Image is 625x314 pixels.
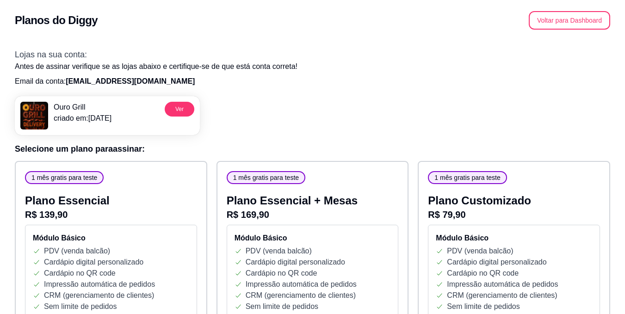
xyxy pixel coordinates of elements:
h4: Módulo Básico [235,233,391,244]
p: Sem limite de pedidos [44,301,117,312]
p: CRM (gerenciamento de clientes) [44,290,154,301]
p: Email da conta: [15,76,610,87]
p: Impressão automática de pedidos [447,279,558,290]
h2: Planos do Diggy [15,13,98,28]
p: Cardápio digital personalizado [246,257,345,268]
p: PDV (venda balcão) [447,246,513,257]
p: Plano Essencial + Mesas [227,193,399,208]
button: Ver [165,102,194,117]
p: Cardápio no QR code [246,268,317,279]
h4: Módulo Básico [436,233,592,244]
a: Voltar para Dashboard [529,16,610,24]
span: 1 mês gratis para teste [229,173,303,182]
p: Cardápio digital personalizado [44,257,143,268]
span: [EMAIL_ADDRESS][DOMAIN_NAME] [66,77,195,85]
p: PDV (venda balcão) [44,246,110,257]
p: Sem limite de pedidos [447,301,520,312]
p: Cardápio no QR code [44,268,116,279]
h3: Selecione um plano para assinar : [15,142,610,155]
p: Plano Essencial [25,193,197,208]
p: Ouro Grill [54,102,111,113]
p: Sem limite de pedidos [246,301,318,312]
p: R$ 79,90 [428,208,600,221]
span: 1 mês gratis para teste [431,173,504,182]
span: 1 mês gratis para teste [28,173,101,182]
p: Plano Customizado [428,193,600,208]
h3: Lojas na sua conta: [15,48,610,61]
p: PDV (venda balcão) [246,246,312,257]
p: CRM (gerenciamento de clientes) [447,290,557,301]
p: CRM (gerenciamento de clientes) [246,290,356,301]
p: R$ 169,90 [227,208,399,221]
p: Cardápio no QR code [447,268,519,279]
h4: Módulo Básico [33,233,189,244]
p: Impressão automática de pedidos [246,279,357,290]
a: menu logoOuro Grillcriado em:[DATE]Ver [15,96,200,135]
p: criado em: [DATE] [54,113,111,124]
button: Voltar para Dashboard [529,11,610,30]
p: Cardápio digital personalizado [447,257,546,268]
p: Impressão automática de pedidos [44,279,155,290]
img: menu logo [20,102,48,129]
p: R$ 139,90 [25,208,197,221]
p: Antes de assinar verifique se as lojas abaixo e certifique-se de que está conta correta! [15,61,610,72]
